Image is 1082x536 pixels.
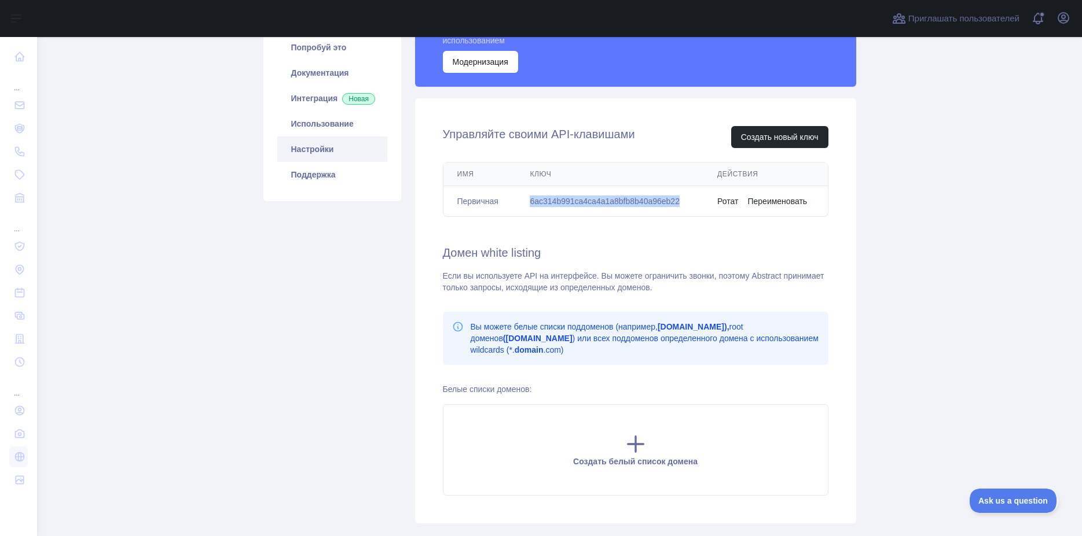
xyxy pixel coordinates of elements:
[277,162,387,187] a: Поддержка
[503,334,573,343] b: ([DOMAIN_NAME]
[443,126,635,148] h2: Управляйте своими API-клавишами
[970,489,1059,513] iframe: Toggle Customer Support
[658,322,729,331] b: [DOMAIN_NAME]),
[277,136,387,162] a: Настройки
[516,162,703,186] th: Ключ
[9,375,28,398] div: ...
[277,60,387,86] a: Документация
[573,457,698,466] span: Создать белый список домена
[277,111,387,136] a: Использование
[471,321,819,356] p: Вы можете белые списки поддоменов (например, root доменов ) или всех поддоменов определенного дом...
[443,270,828,293] div: Если вы используете API на интерфейсе. Вы можете ограничить звонки, поэтому Abstract принимает то...
[731,126,828,148] button: Создать новый ключ
[908,12,1019,25] span: Приглашать пользователей
[703,162,827,186] th: Действия
[443,385,532,394] label: Белые списки доменов:
[277,35,387,60] a: Попробуй это
[747,195,807,207] button: Переименовать
[443,51,518,73] button: Модернизация
[277,86,387,111] a: ИнтеграцияНовая
[443,186,516,217] td: Первичная
[516,186,703,217] td: 6ac314b991ca4ca4a1a8bfb8b40a96eb22
[890,9,1022,28] button: Приглашать пользователей
[443,245,828,261] h2: Домен white listing
[515,345,544,354] b: domain
[717,195,738,207] button: Ротат
[443,162,516,186] th: Имя
[9,210,28,234] div: ...
[9,69,28,93] div: ...
[342,93,375,105] span: Новая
